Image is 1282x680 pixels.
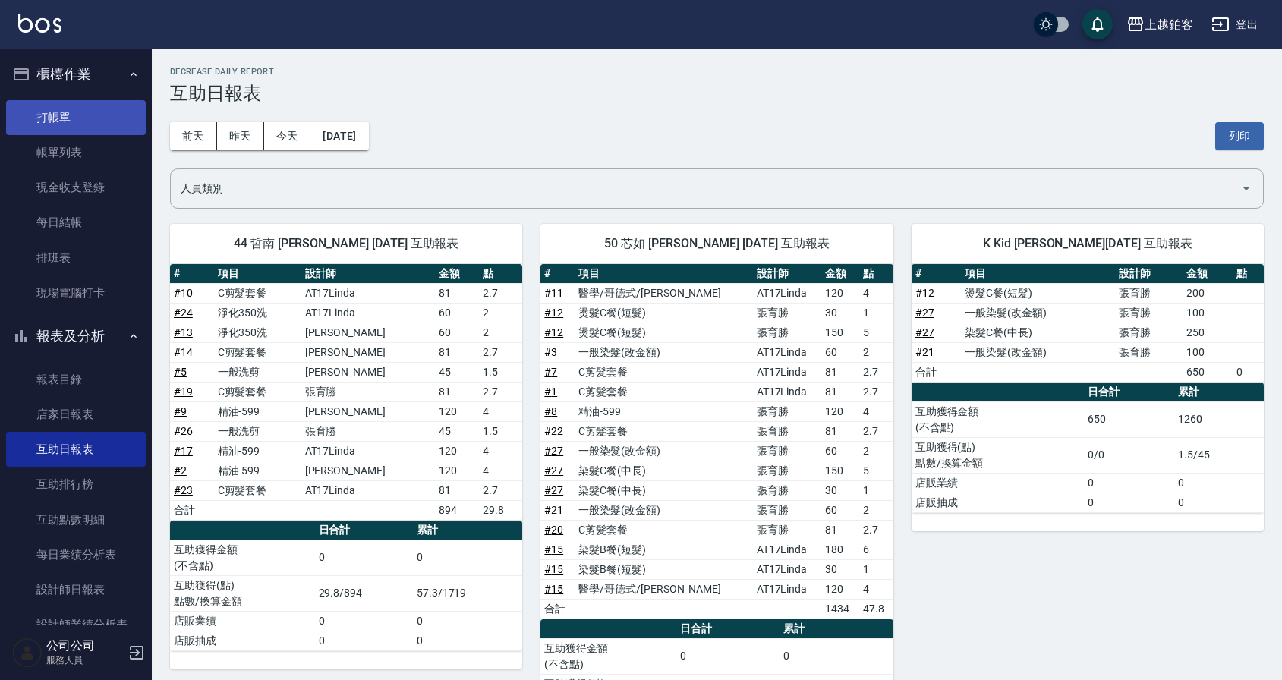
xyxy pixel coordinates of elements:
[753,264,822,284] th: 設計師
[544,326,563,338] a: #12
[1183,323,1232,342] td: 250
[961,303,1115,323] td: 一般染髮(改金額)
[214,382,301,401] td: C剪髮套餐
[821,264,859,284] th: 金額
[170,500,214,520] td: 合計
[170,575,315,611] td: 互助獲得(點) 點數/換算金額
[859,303,893,323] td: 1
[912,264,961,284] th: #
[821,323,859,342] td: 150
[435,362,479,382] td: 45
[413,611,523,631] td: 0
[1115,323,1183,342] td: 張育勝
[915,346,934,358] a: #21
[301,303,436,323] td: AT17Linda
[915,326,934,338] a: #27
[821,559,859,579] td: 30
[544,484,563,496] a: #27
[479,264,522,284] th: 點
[961,264,1115,284] th: 項目
[6,275,146,310] a: 現場電腦打卡
[170,83,1264,104] h3: 互助日報表
[435,401,479,421] td: 120
[6,241,146,275] a: 排班表
[435,342,479,362] td: 81
[214,480,301,500] td: C剪髮套餐
[214,264,301,284] th: 項目
[544,543,563,556] a: #15
[315,521,413,540] th: 日合計
[214,283,301,303] td: C剪髮套餐
[821,461,859,480] td: 150
[780,619,893,639] th: 累計
[676,619,780,639] th: 日合計
[859,382,893,401] td: 2.7
[859,362,893,382] td: 2.7
[912,437,1085,473] td: 互助獲得(點) 點數/換算金額
[821,500,859,520] td: 60
[214,362,301,382] td: 一般洗剪
[575,421,752,441] td: C剪髮套餐
[859,342,893,362] td: 2
[6,170,146,205] a: 現金收支登錄
[961,342,1115,362] td: 一般染髮(改金額)
[575,500,752,520] td: 一般染髮(改金額)
[1215,122,1264,150] button: 列印
[821,342,859,362] td: 60
[753,441,822,461] td: 張育勝
[315,575,413,611] td: 29.8/894
[753,303,822,323] td: 張育勝
[859,500,893,520] td: 2
[912,264,1264,382] table: a dense table
[859,480,893,500] td: 1
[753,323,822,342] td: 張育勝
[174,346,193,358] a: #14
[301,401,436,421] td: [PERSON_NAME]
[301,441,436,461] td: AT17Linda
[435,264,479,284] th: 金額
[544,386,557,398] a: #1
[6,432,146,467] a: 互助日報表
[264,122,311,150] button: 今天
[559,236,874,251] span: 50 芯如 [PERSON_NAME] [DATE] 互助報表
[1115,342,1183,362] td: 張育勝
[217,122,264,150] button: 昨天
[174,464,187,477] a: #2
[413,540,523,575] td: 0
[753,421,822,441] td: 張育勝
[214,441,301,461] td: 精油-599
[174,484,193,496] a: #23
[544,307,563,319] a: #12
[821,520,859,540] td: 81
[301,461,436,480] td: [PERSON_NAME]
[859,421,893,441] td: 2.7
[479,283,522,303] td: 2.7
[435,480,479,500] td: 81
[174,287,193,299] a: #10
[315,611,413,631] td: 0
[575,559,752,579] td: 染髮B餐(短髮)
[544,504,563,516] a: #21
[170,540,315,575] td: 互助獲得金額 (不含點)
[174,366,187,378] a: #5
[479,342,522,362] td: 2.7
[301,283,436,303] td: AT17Linda
[1115,264,1183,284] th: 設計師
[170,67,1264,77] h2: Decrease Daily Report
[859,599,893,619] td: 47.8
[6,55,146,94] button: 櫃檯作業
[821,540,859,559] td: 180
[821,421,859,441] td: 81
[315,631,413,650] td: 0
[1174,473,1264,493] td: 0
[575,323,752,342] td: 燙髮C餐(短髮)
[1174,401,1264,437] td: 1260
[575,520,752,540] td: C剪髮套餐
[1084,437,1173,473] td: 0/0
[6,362,146,397] a: 報表目錄
[1084,473,1173,493] td: 0
[859,441,893,461] td: 2
[753,362,822,382] td: AT17Linda
[1115,283,1183,303] td: 張育勝
[1082,9,1113,39] button: save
